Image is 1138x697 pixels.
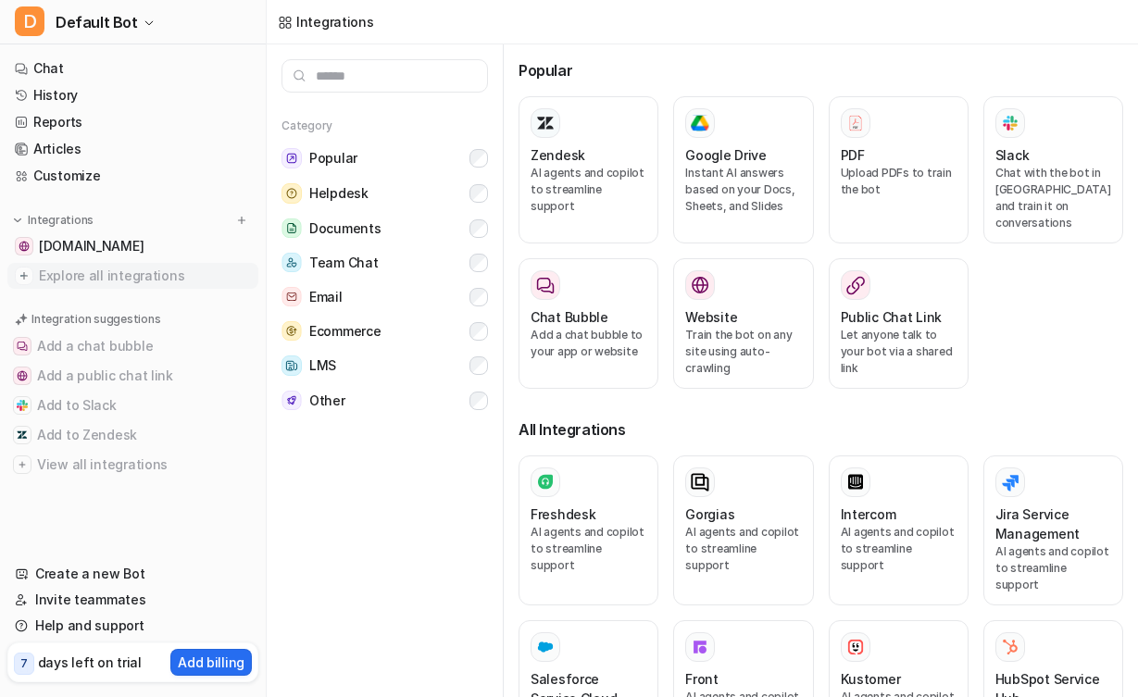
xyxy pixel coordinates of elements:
a: Explore all integrations [7,263,258,289]
a: Help and support [7,613,258,639]
h3: All Integrations [519,418,1123,441]
span: Default Bot [56,9,138,35]
a: Customize [7,163,258,189]
img: Slack [1001,112,1019,133]
a: help.cloover.co[DOMAIN_NAME] [7,233,258,259]
h3: Front [685,669,719,689]
img: help.cloover.co [19,241,30,252]
span: D [15,6,44,36]
button: Chat BubbleAdd a chat bubble to your app or website [519,258,658,389]
p: AI agents and copilot to streamline support [531,524,646,574]
img: Google Drive [691,115,709,131]
img: Website [691,276,709,294]
p: Chat with the bot in [GEOGRAPHIC_DATA] and train it on conversations [995,165,1111,231]
img: PDF [846,114,865,131]
button: Add to SlackAdd to Slack [7,391,258,420]
p: Let anyone talk to your bot via a shared link [841,327,957,377]
h3: Jira Service Management [995,504,1111,543]
img: Salesforce Service Cloud [536,638,555,656]
h3: Google Drive [685,145,767,165]
img: Ecommerce [281,321,302,341]
button: ZendeskAI agents and copilot to streamline support [519,96,658,243]
button: LMSLMS [281,348,488,383]
img: View all integrations [17,459,28,470]
button: Add a chat bubbleAdd a chat bubble [7,331,258,361]
span: [DOMAIN_NAME] [39,237,144,255]
button: Google DriveGoogle DriveInstant AI answers based on your Docs, Sheets, and Slides [673,96,813,243]
button: SlackSlackChat with the bot in [GEOGRAPHIC_DATA] and train it on conversations [983,96,1123,243]
button: WebsiteWebsiteTrain the bot on any site using auto-crawling [673,258,813,389]
p: Add a chat bubble to your app or website [531,327,646,360]
span: Email [309,288,343,306]
button: Public Chat LinkLet anyone talk to your bot via a shared link [829,258,969,389]
a: Chat [7,56,258,81]
span: Popular [309,149,357,168]
p: AI agents and copilot to streamline support [685,524,801,574]
button: DocumentsDocuments [281,211,488,245]
a: Integrations [278,12,374,31]
h5: Category [281,118,488,133]
img: Popular [281,148,302,168]
img: Front [691,638,709,656]
img: menu_add.svg [235,214,248,227]
img: Add a public chat link [17,370,28,381]
button: GorgiasAI agents and copilot to streamline support [673,455,813,605]
h3: Chat Bubble [531,307,608,327]
button: OtherOther [281,383,488,417]
button: EmailEmail [281,280,488,314]
span: Ecommerce [309,322,381,341]
img: Add to Slack [17,400,28,411]
h3: Zendesk [531,145,585,165]
img: Other [281,391,302,410]
button: FreshdeskAI agents and copilot to streamline support [519,455,658,605]
h3: Freshdesk [531,504,595,524]
p: AI agents and copilot to streamline support [531,165,646,215]
h3: Kustomer [841,669,901,689]
img: Add a chat bubble [17,341,28,352]
img: Documents [281,218,302,238]
p: Instant AI answers based on your Docs, Sheets, and Slides [685,165,801,215]
p: Integration suggestions [31,311,160,328]
a: Reports [7,109,258,135]
img: Kustomer [846,638,865,656]
p: days left on trial [38,653,142,672]
button: Add to ZendeskAdd to Zendesk [7,420,258,450]
h3: Slack [995,145,1030,165]
button: Add billing [170,649,252,676]
span: LMS [309,356,336,375]
p: Train the bot on any site using auto-crawling [685,327,801,377]
span: Team Chat [309,254,378,272]
img: Team Chat [281,253,302,272]
img: Email [281,287,302,306]
p: AI agents and copilot to streamline support [995,543,1111,593]
button: View all integrationsView all integrations [7,450,258,479]
button: IntercomAI agents and copilot to streamline support [829,455,969,605]
button: Add a public chat linkAdd a public chat link [7,361,258,391]
h3: Gorgias [685,504,734,524]
button: PopularPopular [281,141,488,176]
img: expand menu [11,214,24,227]
button: EcommerceEcommerce [281,314,488,348]
span: Explore all integrations [39,261,251,291]
span: Other [309,392,345,410]
a: Invite teammates [7,587,258,613]
div: Integrations [296,12,374,31]
p: AI agents and copilot to streamline support [841,524,957,574]
h3: Website [685,307,737,327]
button: PDFPDFUpload PDFs to train the bot [829,96,969,243]
img: Helpdesk [281,183,302,204]
p: Integrations [28,213,94,228]
button: Integrations [7,211,99,230]
h3: PDF [841,145,865,165]
a: History [7,82,258,108]
p: Upload PDFs to train the bot [841,165,957,198]
h3: Intercom [841,504,896,524]
img: HubSpot Service Hub [1001,638,1019,656]
img: LMS [281,355,302,376]
button: Jira Service ManagementAI agents and copilot to streamline support [983,455,1123,605]
span: Documents [309,219,381,238]
a: Create a new Bot [7,561,258,587]
button: HelpdeskHelpdesk [281,176,488,211]
img: explore all integrations [15,267,33,285]
button: Team ChatTeam Chat [281,245,488,280]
